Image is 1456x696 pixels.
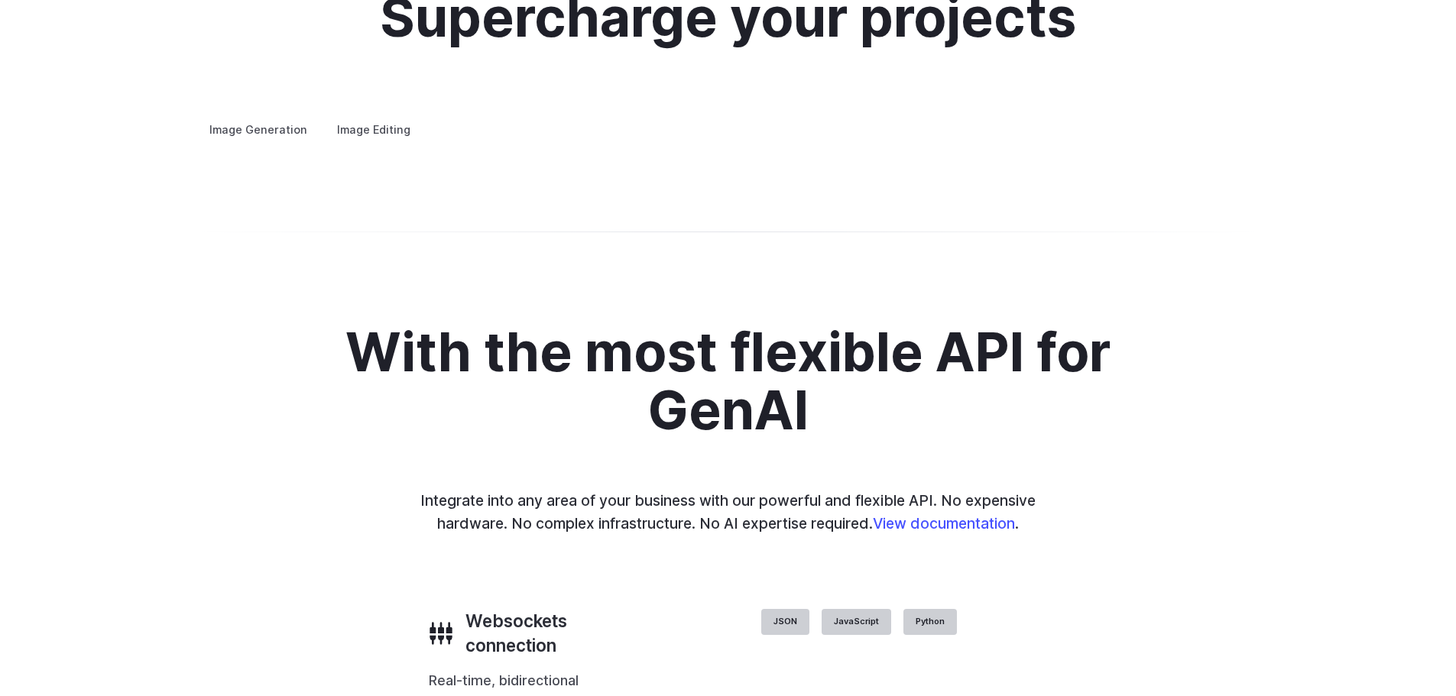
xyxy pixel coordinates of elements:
[196,116,320,143] label: Image Generation
[822,609,891,635] label: JavaScript
[873,514,1015,533] a: View documentation
[410,489,1046,536] p: Integrate into any area of your business with our powerful and flexible API. No expensive hardwar...
[903,609,957,635] label: Python
[324,116,423,143] label: Image Editing
[465,609,653,658] h3: Websockets connection
[761,609,809,635] label: JSON
[303,323,1154,440] h2: With the most flexible API for GenAI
